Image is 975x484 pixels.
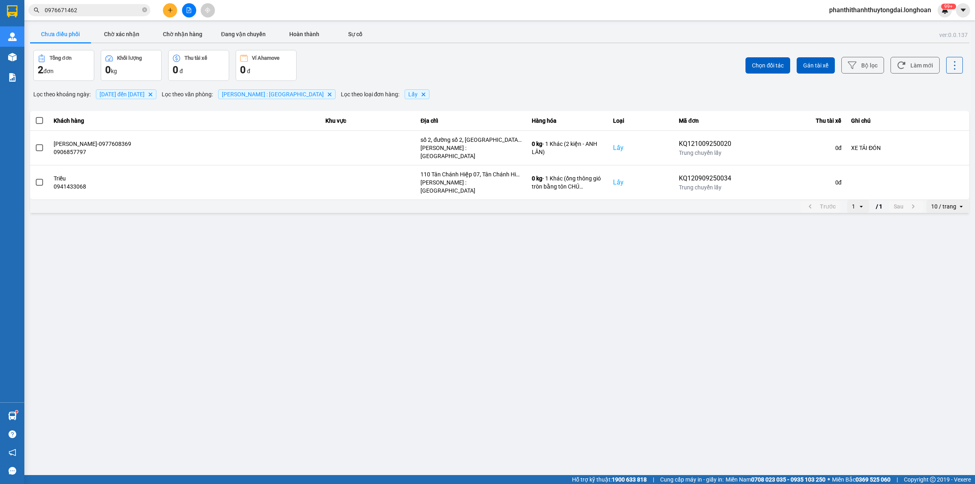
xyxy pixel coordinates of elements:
span: | [897,475,898,484]
span: Lọc theo loại đơn hàng : [341,90,400,99]
th: Ghi chú [846,111,969,131]
img: warehouse-icon [8,33,17,41]
div: Triều [54,174,316,182]
span: caret-down [960,7,967,14]
div: [PERSON_NAME] : [GEOGRAPHIC_DATA] [420,144,522,160]
div: Trung chuyển lấy [679,183,731,191]
div: đơn [38,63,90,76]
div: Ví Ahamove [252,55,279,61]
div: số 2, đường số 2, [GEOGRAPHIC_DATA], [GEOGRAPHIC_DATA] [420,136,522,144]
div: 110 Tân Chánh Hiệp 07, Tân Chánh Hiêp, Q.12, TP. HCM [420,170,522,178]
div: đ [173,63,225,76]
svg: Delete [327,92,332,97]
span: close-circle [142,7,147,12]
div: Tổng đơn [50,55,71,61]
div: KQ121009250020 [679,139,731,149]
sup: 1 [15,410,18,413]
div: Trung chuyển lấy [679,149,731,157]
span: Miền Nam [726,475,825,484]
button: Chưa điều phối [30,26,91,42]
span: Hỗ trợ kỹ thuật: [572,475,647,484]
button: Đang vận chuyển [213,26,274,42]
button: Chọn đối tác [745,57,790,74]
div: 0 đ [741,144,841,152]
span: Chọn đối tác [752,61,784,69]
div: KQ120909250034 [679,174,731,183]
button: aim [201,3,215,17]
span: file-add [186,7,192,13]
th: Mã đơn [674,111,736,131]
th: Khách hàng [49,111,321,131]
span: Hồ Chí Minh : Kho Quận 12, close by backspace [218,89,336,99]
div: - 1 Khác (2 kiện - ANH LÂN) [532,140,603,156]
svg: Delete [421,92,426,97]
button: previous page. current page 1 / 1 [800,200,841,213]
span: ⚪️ [828,478,830,481]
button: plus [163,3,177,17]
strong: 1900 633 818 [612,476,647,483]
span: question-circle [9,430,16,438]
div: Lấy [613,178,669,187]
button: Làm mới [890,57,940,74]
div: XE TẢI ĐÓN [851,144,964,152]
span: | [653,475,654,484]
span: Lọc theo văn phòng : [162,90,213,99]
span: 0 kg [532,141,542,147]
button: Khối lượng0kg [101,50,162,81]
span: Gán tài xế [803,61,828,69]
div: Khối lượng [117,55,142,61]
svg: open [858,203,864,210]
span: phanthithanhthuytongdai.longhoan [823,5,938,15]
img: icon-new-feature [941,7,949,14]
button: Chờ nhận hàng [152,26,213,42]
div: đ [240,63,292,76]
span: aim [205,7,210,13]
input: Selected 10 / trang. [957,202,958,211]
button: Gán tài xế [797,57,835,74]
button: file-add [182,3,196,17]
button: next page. current page 1 / 1 [889,200,923,213]
span: 0 kg [532,175,542,182]
img: warehouse-icon [8,53,17,61]
button: Thu tài xế0 đ [168,50,229,81]
span: 0 [105,64,111,76]
button: Ví Ahamove0 đ [236,50,297,81]
div: 0941433068 [54,182,316,191]
strong: 0708 023 035 - 0935 103 250 [751,476,825,483]
span: message [9,467,16,475]
th: Địa chỉ [416,111,527,131]
span: Hồ Chí Minh : Kho Quận 12 [222,91,324,98]
input: Tìm tên, số ĐT hoặc mã đơn [45,6,141,15]
span: 01/09/2025 đến 11/09/2025 [100,91,145,98]
span: / 1 [876,202,882,211]
span: Miền Bắc [832,475,890,484]
button: Chờ xác nhận [91,26,152,42]
div: 0 đ [741,178,841,187]
span: 2 [38,64,43,76]
div: Thu tài xế [741,116,841,126]
span: close-circle [142,7,147,14]
button: Tổng đơn2đơn [33,50,94,81]
span: Cung cấp máy in - giấy in: [660,475,724,484]
span: notification [9,449,16,456]
button: Bộ lọc [841,57,884,74]
img: solution-icon [8,73,17,82]
div: [PERSON_NAME]-0977608369 [54,140,316,148]
span: plus [167,7,173,13]
button: caret-down [956,3,970,17]
div: Thu tài xế [184,55,207,61]
span: 0 [240,64,246,76]
div: 10 / trang [931,202,956,211]
strong: 0369 525 060 [856,476,890,483]
svg: open [958,203,964,210]
th: Hàng hóa [527,111,608,131]
img: logo-vxr [7,5,17,17]
span: copyright [930,477,936,482]
sup: 240 [941,4,956,9]
svg: Delete [148,92,153,97]
div: [PERSON_NAME] : [GEOGRAPHIC_DATA] [420,178,522,195]
span: search [34,7,39,13]
div: Lấy [613,143,669,153]
span: Lấy, close by backspace [405,89,429,99]
button: Sự cố [335,26,375,42]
